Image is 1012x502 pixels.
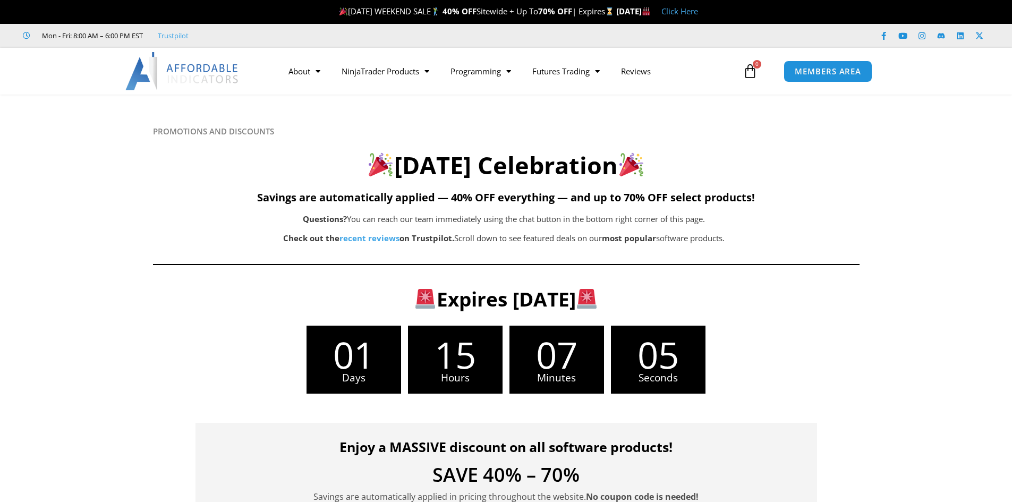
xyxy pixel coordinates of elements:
img: ⌛ [606,7,614,15]
a: Click Here [661,6,698,16]
a: recent reviews [339,233,399,243]
h4: Enjoy a MASSIVE discount on all software products! [211,439,801,455]
a: Programming [440,59,522,83]
p: You can reach our team immediately using the chat button in the bottom right corner of this page. [206,212,802,227]
span: Mon - Fri: 8:00 AM – 6:00 PM EST [39,29,143,42]
h6: PROMOTIONS AND DISCOUNTS [153,126,860,137]
span: Seconds [611,373,705,383]
img: 🎉 [369,152,393,176]
a: Reviews [610,59,661,83]
span: 07 [509,336,604,373]
h3: Expires [DATE] [209,286,804,312]
a: About [278,59,331,83]
h2: [DATE] Celebration [153,150,860,181]
span: 05 [611,336,705,373]
span: Minutes [509,373,604,383]
img: LogoAI | Affordable Indicators – NinjaTrader [125,52,240,90]
a: Futures Trading [522,59,610,83]
a: Trustpilot [158,29,189,42]
span: Hours [408,373,503,383]
b: most popular [602,233,656,243]
img: 🚨 [415,289,435,309]
span: 15 [408,336,503,373]
p: Scroll down to see featured deals on our software products. [206,231,802,246]
h4: SAVE 40% – 70% [211,465,801,484]
strong: [DATE] [616,6,651,16]
strong: 40% OFF [443,6,477,16]
h5: Savings are automatically applied — 40% OFF everything — and up to 70% OFF select products! [153,191,860,204]
span: Days [307,373,401,383]
span: MEMBERS AREA [795,67,861,75]
img: 🏌️‍♂️ [431,7,439,15]
nav: Menu [278,59,740,83]
strong: 70% OFF [538,6,572,16]
a: NinjaTrader Products [331,59,440,83]
b: Questions? [303,214,347,224]
span: [DATE] WEEKEND SALE Sitewide + Up To | Expires [337,6,616,16]
img: 🚨 [577,289,597,309]
img: 🎉 [619,152,643,176]
span: 0 [753,60,761,69]
span: 01 [307,336,401,373]
strong: Check out the on Trustpilot. [283,233,454,243]
a: MEMBERS AREA [784,61,872,82]
img: 🎉 [339,7,347,15]
img: 🏭 [642,7,650,15]
a: 0 [727,56,773,87]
